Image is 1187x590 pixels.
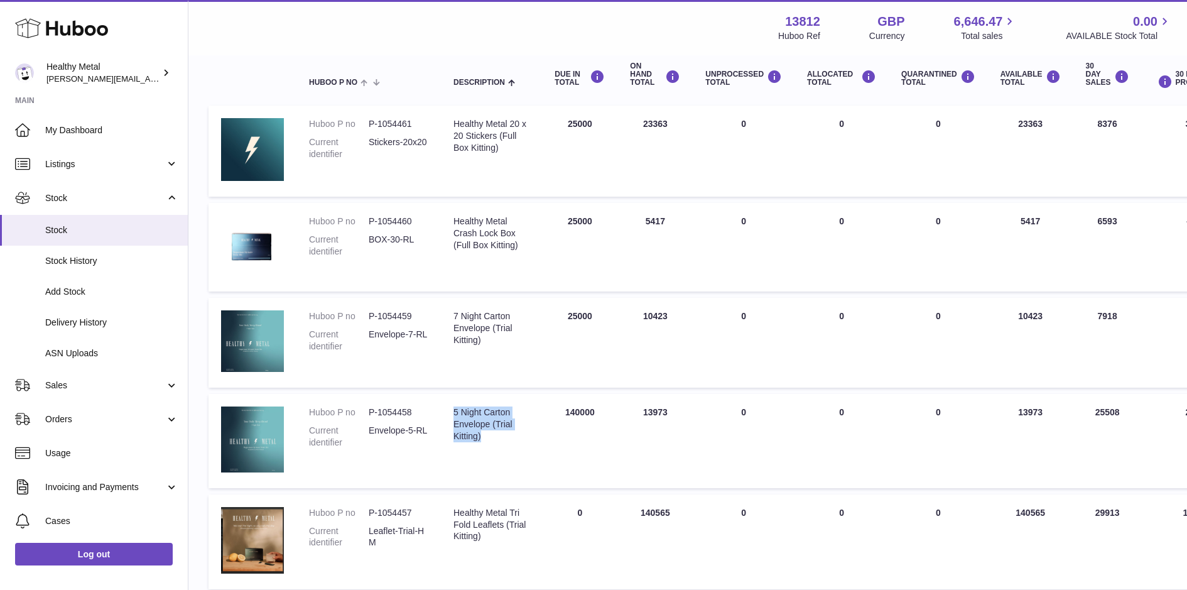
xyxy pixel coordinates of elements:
[46,61,160,85] div: Healthy Metal
[45,515,178,527] span: Cases
[936,407,941,417] span: 0
[369,136,428,160] dd: Stickers-20x20
[45,317,178,329] span: Delivery History
[453,118,529,154] div: Healthy Metal 20 x 20 Stickers (Full Box Kitting)
[617,106,693,197] td: 23363
[309,507,369,519] dt: Huboo P no
[221,407,284,473] img: product image
[453,79,505,87] span: Description
[542,494,617,589] td: 0
[309,118,369,130] dt: Huboo P no
[45,124,178,136] span: My Dashboard
[794,203,889,292] td: 0
[369,525,428,549] dd: Leaflet-Trial-HM
[778,30,820,42] div: Huboo Ref
[15,63,34,82] img: jose@healthy-metal.com
[453,407,529,442] div: 5 Night Carton Envelope (Trial Kitting)
[988,106,1073,197] td: 23363
[309,310,369,322] dt: Huboo P no
[617,494,693,589] td: 140565
[309,216,369,227] dt: Huboo P no
[15,543,173,565] a: Log out
[369,234,428,258] dd: BOX-30-RL
[369,216,428,227] dd: P-1054460
[45,380,165,391] span: Sales
[45,286,178,298] span: Add Stock
[693,203,794,292] td: 0
[693,494,794,589] td: 0
[45,413,165,425] span: Orders
[693,106,794,197] td: 0
[1086,62,1129,87] div: 30 DAY SALES
[617,203,693,292] td: 5417
[794,106,889,197] td: 0
[309,329,369,352] dt: Current identifier
[309,79,357,87] span: Huboo P no
[369,118,428,130] dd: P-1054461
[705,70,782,87] div: UNPROCESSED Total
[45,224,178,236] span: Stock
[542,394,617,488] td: 140000
[901,70,975,87] div: QUARANTINED Total
[1133,13,1157,30] span: 0.00
[221,216,284,276] img: product image
[45,481,165,493] span: Invoicing and Payments
[617,298,693,388] td: 10423
[785,13,820,30] strong: 13812
[1066,13,1172,42] a: 0.00 AVAILABLE Stock Total
[309,136,369,160] dt: Current identifier
[936,311,941,321] span: 0
[542,106,617,197] td: 25000
[961,30,1017,42] span: Total sales
[988,494,1073,589] td: 140565
[45,158,165,170] span: Listings
[693,394,794,488] td: 0
[369,329,428,352] dd: Envelope-7-RL
[369,310,428,322] dd: P-1054459
[617,394,693,488] td: 13973
[555,70,605,87] div: DUE IN TOTAL
[369,425,428,449] dd: Envelope-5-RL
[1066,30,1172,42] span: AVAILABLE Stock Total
[45,192,165,204] span: Stock
[794,394,889,488] td: 0
[309,525,369,549] dt: Current identifier
[369,507,428,519] dd: P-1054457
[1073,394,1142,488] td: 25508
[693,298,794,388] td: 0
[542,203,617,292] td: 25000
[630,62,680,87] div: ON HAND Total
[45,347,178,359] span: ASN Uploads
[309,234,369,258] dt: Current identifier
[45,255,178,267] span: Stock History
[807,70,876,87] div: ALLOCATED Total
[309,407,369,418] dt: Huboo P no
[221,507,284,574] img: product image
[46,74,252,84] span: [PERSON_NAME][EMAIL_ADDRESS][DOMAIN_NAME]
[542,298,617,388] td: 25000
[45,447,178,459] span: Usage
[988,298,1073,388] td: 10423
[221,118,284,181] img: product image
[309,425,369,449] dt: Current identifier
[453,310,529,346] div: 7 Night Carton Envelope (Trial Kitting)
[1000,70,1061,87] div: AVAILABLE Total
[988,203,1073,292] td: 5417
[221,310,284,372] img: product image
[1073,203,1142,292] td: 6593
[1073,106,1142,197] td: 8376
[954,13,1017,42] a: 6,646.47 Total sales
[1073,494,1142,589] td: 29913
[369,407,428,418] dd: P-1054458
[954,13,1003,30] span: 6,646.47
[936,508,941,518] span: 0
[936,119,941,129] span: 0
[1073,298,1142,388] td: 7918
[794,494,889,589] td: 0
[988,394,1073,488] td: 13973
[936,216,941,226] span: 0
[453,216,529,251] div: Healthy Metal Crash Lock Box (Full Box Kitting)
[453,507,529,543] div: Healthy Metal Tri Fold Leaflets (Trial Kitting)
[794,298,889,388] td: 0
[877,13,904,30] strong: GBP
